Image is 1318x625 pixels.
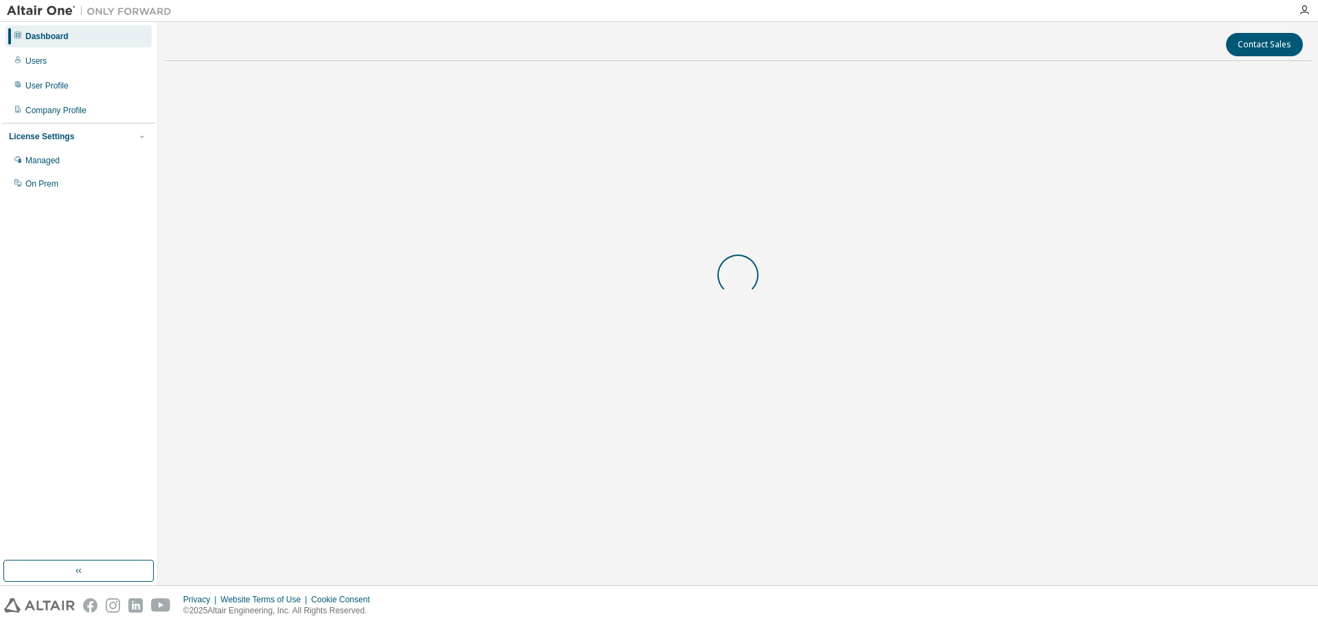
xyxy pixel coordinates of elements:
img: facebook.svg [83,598,97,613]
img: altair_logo.svg [4,598,75,613]
img: youtube.svg [151,598,171,613]
div: User Profile [25,80,69,91]
div: Managed [25,155,60,166]
div: On Prem [25,178,58,189]
div: Privacy [183,594,220,605]
img: instagram.svg [106,598,120,613]
p: © 2025 Altair Engineering, Inc. All Rights Reserved. [183,605,378,617]
img: Altair One [7,4,178,18]
div: Users [25,56,47,67]
div: Dashboard [25,31,69,42]
img: linkedin.svg [128,598,143,613]
div: Company Profile [25,105,86,116]
div: License Settings [9,131,74,142]
div: Website Terms of Use [220,594,311,605]
button: Contact Sales [1226,33,1303,56]
div: Cookie Consent [311,594,378,605]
